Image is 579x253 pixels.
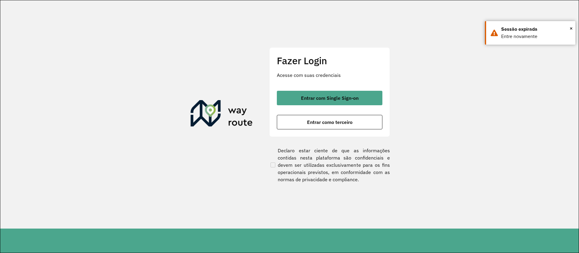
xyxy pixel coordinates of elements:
p: Acesse com suas credenciais [277,71,382,79]
span: × [570,24,573,33]
h2: Fazer Login [277,55,382,66]
div: Entre novamente [501,33,571,40]
button: Close [570,24,573,33]
button: button [277,115,382,129]
div: Sessão expirada [501,26,571,33]
label: Declaro estar ciente de que as informações contidas nesta plataforma são confidenciais e devem se... [269,147,390,183]
button: button [277,91,382,105]
span: Entrar com Single Sign-on [301,96,359,100]
span: Entrar como terceiro [307,120,353,125]
img: Roteirizador AmbevTech [191,100,253,129]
